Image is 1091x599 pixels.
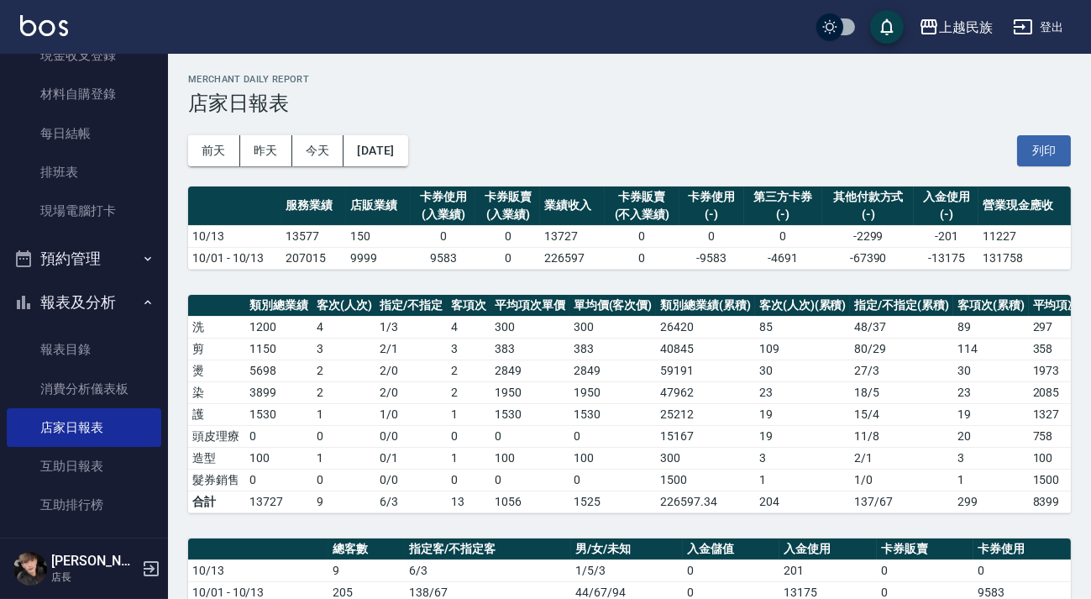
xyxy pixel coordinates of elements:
td: 137/67 [850,491,953,512]
td: 19 [755,425,851,447]
div: (-) [684,206,740,223]
td: 100 [245,447,312,469]
td: 13727 [245,491,312,512]
img: Logo [20,15,68,36]
th: 卡券使用 [973,539,1071,560]
td: 0 [605,247,679,269]
a: 現場電腦打卡 [7,192,161,230]
td: 48 / 37 [850,316,953,338]
td: 226597.34 [656,491,755,512]
td: 護 [188,403,245,425]
td: 100 [490,447,569,469]
div: 卡券使用 [415,188,471,206]
td: 0 [569,469,657,491]
td: 頭皮理療 [188,425,245,447]
td: 3 [755,447,851,469]
td: 383 [490,338,569,360]
td: 9 [312,491,376,512]
td: 13577 [281,225,346,247]
button: 今天 [292,135,344,166]
td: 19 [755,403,851,425]
td: 0 [490,469,569,491]
td: 0 [683,560,780,581]
a: 消費分析儀表板 [7,370,161,408]
td: 2 [447,381,490,403]
td: 1200 [245,316,312,338]
td: -67390 [822,247,915,269]
td: 1056 [490,491,569,512]
th: 店販業績 [346,187,411,226]
td: 11227 [978,225,1071,247]
td: 9 [328,560,405,581]
td: 9583 [411,247,475,269]
td: 30 [755,360,851,381]
button: 昨天 [240,135,292,166]
a: 排班表 [7,153,161,192]
td: 合計 [188,491,245,512]
th: 類別總業績 [245,295,312,317]
td: 207015 [281,247,346,269]
td: 1 [447,447,490,469]
td: 2 / 0 [375,360,447,381]
td: 1 [312,403,376,425]
button: save [870,10,904,44]
td: 204 [755,491,851,512]
td: 1530 [245,403,312,425]
div: 卡券販賣 [480,188,536,206]
td: -201 [914,225,978,247]
a: 店家日報表 [7,408,161,447]
td: 0 [475,247,540,269]
td: 10/01 - 10/13 [188,247,281,269]
a: 互助排行榜 [7,486,161,524]
td: 0 [605,225,679,247]
td: 80 / 29 [850,338,953,360]
a: 互助日報表 [7,447,161,486]
div: (-) [918,206,974,223]
td: 0 [744,225,822,247]
td: 0 [312,469,376,491]
td: 1 [755,469,851,491]
td: 1530 [569,403,657,425]
th: 總客數 [328,539,405,560]
a: 現金收支登錄 [7,36,161,75]
td: 洗 [188,316,245,338]
td: 3 [953,447,1029,469]
h3: 店家日報表 [188,92,1071,115]
th: 服務業績 [281,187,346,226]
div: (不入業績) [609,206,675,223]
th: 指定/不指定 [375,295,447,317]
td: 2 / 1 [375,338,447,360]
img: Person [13,552,47,586]
td: 燙 [188,360,245,381]
td: 1/5/3 [571,560,683,581]
td: 4 [447,316,490,338]
td: 109 [755,338,851,360]
td: -9583 [679,247,744,269]
td: 2 [312,381,376,403]
p: 店長 [51,570,137,585]
td: 0 [411,225,475,247]
td: 13 [447,491,490,512]
td: -13175 [914,247,978,269]
td: 2 / 1 [850,447,953,469]
th: 客項次 [447,295,490,317]
td: 1 / 0 [850,469,953,491]
a: 每日結帳 [7,114,161,153]
th: 類別總業績(累積) [656,295,755,317]
th: 入金儲值 [683,539,780,560]
th: 指定/不指定(累積) [850,295,953,317]
div: 第三方卡券 [748,188,818,206]
th: 客次(人次)(累積) [755,295,851,317]
th: 客項次(累積) [953,295,1029,317]
td: 85 [755,316,851,338]
td: 1530 [490,403,569,425]
td: 26420 [656,316,755,338]
td: 0 [569,425,657,447]
td: 0 [490,425,569,447]
th: 入金使用 [779,539,877,560]
button: 前天 [188,135,240,166]
td: 47962 [656,381,755,403]
td: 0 [447,469,490,491]
button: 列印 [1017,135,1071,166]
td: 0 [679,225,744,247]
